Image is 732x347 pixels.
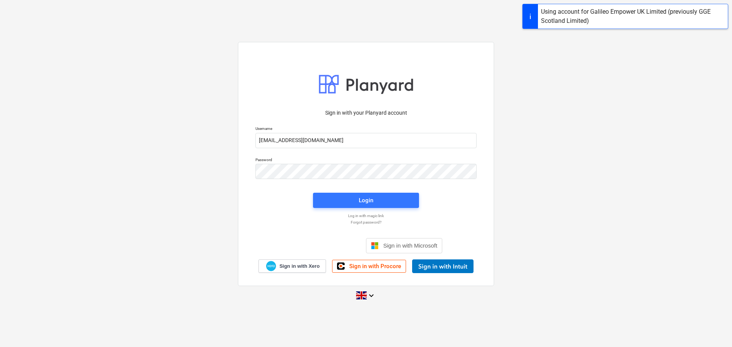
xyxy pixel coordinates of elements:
[255,109,477,117] p: Sign in with your Planyard account
[252,213,480,218] a: Log in with magic link
[541,7,725,26] div: Using account for Galileo Empower UK Limited (previously GGE Scotland Limited)
[258,259,326,273] a: Sign in with Xero
[367,291,376,300] i: keyboard_arrow_down
[255,157,477,164] p: Password
[255,133,477,148] input: Username
[371,242,379,249] img: Microsoft logo
[332,260,406,273] a: Sign in with Procore
[359,195,373,205] div: Login
[286,237,364,254] iframe: Sign in with Google Button
[252,220,480,225] a: Forgot password?
[255,126,477,133] p: Username
[349,263,401,270] span: Sign in with Procore
[383,242,437,249] span: Sign in with Microsoft
[266,261,276,271] img: Xero logo
[313,193,419,208] button: Login
[279,263,319,270] span: Sign in with Xero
